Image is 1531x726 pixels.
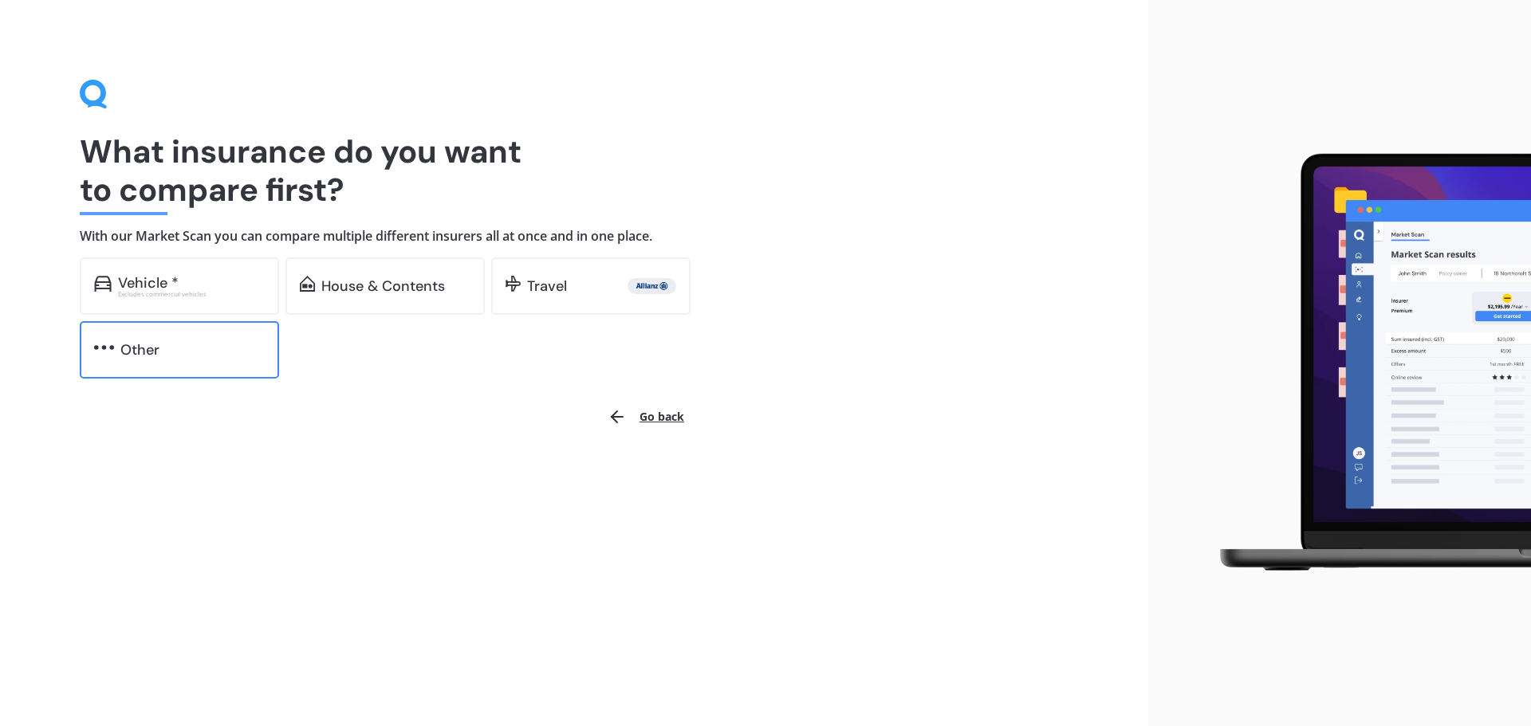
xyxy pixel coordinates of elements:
[80,228,1069,245] h4: With our Market Scan you can compare multiple different insurers all at once and in one place.
[321,278,445,294] div: House & Contents
[94,339,114,355] img: other.81dba5aafe580aa69f38.svg
[506,276,521,292] img: travel.bdda8d6aa9c3f12c5fe2.svg
[120,342,159,358] div: Other
[631,278,673,294] img: Allianz.webp
[300,276,315,292] img: home-and-contents.b802091223b8502ef2dd.svg
[94,276,112,292] img: car.f15378c7a67c060ca3f3.svg
[118,291,265,297] div: Excludes commercial vehicles
[1197,144,1531,583] img: laptop.webp
[118,275,179,291] div: Vehicle *
[598,398,694,436] button: Go back
[527,278,567,294] div: Travel
[80,132,1069,209] h1: What insurance do you want to compare first?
